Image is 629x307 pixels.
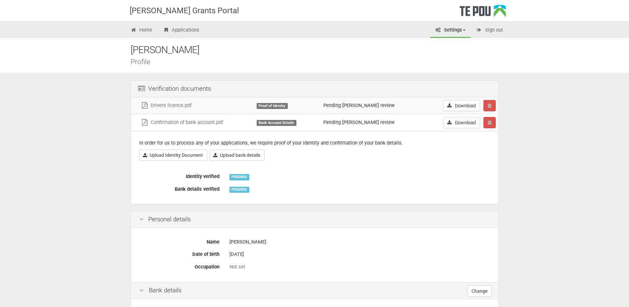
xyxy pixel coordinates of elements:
[210,150,265,161] a: Upload bank details
[131,81,498,97] div: Verification documents
[257,120,296,126] div: Bank Account Details
[134,171,224,180] label: Identity verified
[139,150,207,161] a: Upload Identity Document
[229,174,249,180] div: PENDING
[131,58,509,65] div: Profile
[158,23,204,38] a: Applications
[443,117,480,128] a: Download
[139,140,490,147] p: In order for us to process any of your applications, we require proof of your identity and confir...
[141,119,223,125] a: Confirmation of bank account.pdf
[471,23,508,38] a: Sign out
[229,187,249,193] div: PENDING
[134,236,224,246] label: Name
[257,103,288,109] div: Proof of Identity
[131,211,498,228] div: Personal details
[134,183,224,193] label: Bank details verified
[131,282,498,299] div: Bank details
[229,236,490,248] div: [PERSON_NAME]
[134,249,224,258] label: Date of birth
[443,100,480,111] a: Download
[321,97,422,114] td: Pending [PERSON_NAME] review
[467,285,492,297] a: Change
[131,43,509,57] div: [PERSON_NAME]
[126,23,157,38] a: Home
[430,23,471,38] a: Settings
[229,249,490,260] div: [DATE]
[321,114,422,131] td: Pending [PERSON_NAME] review
[141,102,192,108] a: Drivers licence.pdf
[460,5,506,21] div: Te Pou Logo
[134,261,224,270] label: Occupation
[229,263,490,270] div: Not set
